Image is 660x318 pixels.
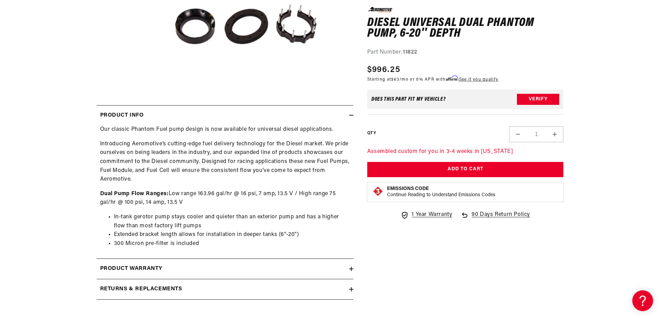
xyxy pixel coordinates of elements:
[460,210,530,226] a: 90 Days Return Policy
[387,186,495,198] button: Emissions CodeContinue Reading to Understand Emissions Codes
[372,186,384,197] img: Emissions code
[459,78,498,82] a: See if you qualify - Learn more about Affirm Financing (opens in modal)
[387,192,495,198] p: Continue Reading to Understand Emissions Codes
[472,210,530,226] span: 90 Days Return Policy
[367,147,564,156] p: Assembled custom for you in 3-4 weeks in [US_STATE]
[367,162,564,177] button: Add to Cart
[100,264,163,273] h2: Product warranty
[367,17,564,39] h1: Diesel Universal Dual Phantom Pump, 6-20″ Depth
[446,76,458,81] span: Affirm
[100,191,169,197] strong: Dual Pump Flow Ranges:
[367,76,498,83] p: Starting at /mo or 0% APR with .
[412,210,452,219] span: 1 Year Warranty
[367,48,564,57] div: Part Number:
[367,130,376,136] label: QTY
[97,106,353,126] summary: Product Info
[391,78,399,82] span: $63
[387,186,429,191] strong: Emissions Code
[517,94,559,105] button: Verify
[114,239,350,248] li: 300 Micron pre-filter is included
[97,279,353,299] summary: Returns & replacements
[100,285,182,294] h2: Returns & replacements
[100,140,350,184] p: Introducing Aeromotive’s cutting-edge fuel delivery technology for the Diesel market. We pride ou...
[100,190,350,207] p: Low range 163.96 gal/hr @ 16 psi, 7 amp, 13.5 V / High range 75 gal/hr @ 100 psi, 14 amp, 13.5 V
[114,230,350,239] li: Extended bracket length allows for installation in deeper tanks (6”-20”)
[97,259,353,279] summary: Product warranty
[371,97,446,102] div: Does This part fit My vehicle?
[100,111,144,120] h2: Product Info
[100,125,350,134] p: Our classic Phantom Fuel pump design is now available for universal diesel applications.
[367,64,400,76] span: $996.25
[401,210,452,219] a: 1 Year Warranty
[114,213,350,230] li: In-tank gerotor pump stays cooler and quieter than an exterior pump and has a higher flow than mo...
[403,49,417,55] strong: 11822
